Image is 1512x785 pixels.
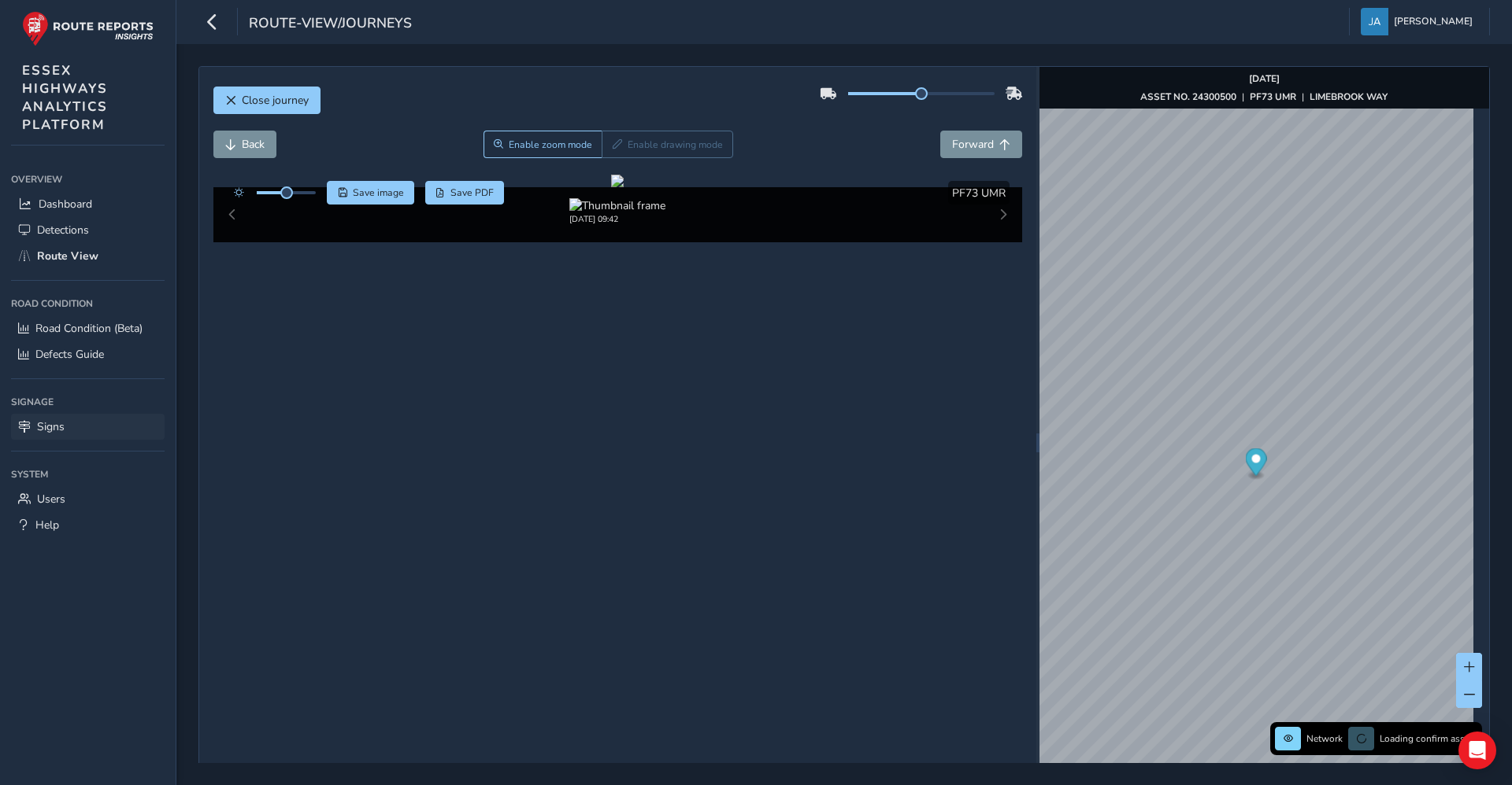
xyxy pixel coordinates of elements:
[1245,448,1266,481] div: Map marker
[11,414,165,440] a: Signs
[1361,8,1388,35] img: diamond-layout
[11,217,165,243] a: Detections
[1458,732,1496,769] div: Open Intercom Messenger
[37,223,89,238] span: Detections
[425,181,505,205] button: PDF
[37,419,65,434] span: Signs
[11,168,165,191] div: Overview
[1140,90,1388,103] div: | |
[1361,8,1478,35] button: [PERSON_NAME]
[35,347,104,362] span: Defects Guide
[11,486,165,512] a: Users
[569,213,665,225] div: [DATE] 09:42
[11,292,165,315] div: Road Condition
[940,131,1022,158] button: Forward
[39,197,92,212] span: Dashboard
[22,61,108,134] span: ESSEX HIGHWAYS ANALYTICS PLATFORM
[327,181,414,205] button: Save
[11,512,165,538] a: Help
[242,137,265,152] span: Back
[35,518,59,533] span: Help
[1306,732,1343,745] span: Network
[1140,90,1236,103] strong: ASSET NO. 24300500
[11,463,165,486] div: System
[11,315,165,341] a: Road Condition (Beta)
[484,131,602,158] button: Zoom
[37,249,98,264] span: Route View
[242,93,309,108] span: Close journey
[1250,90,1296,103] strong: PF73 UMR
[1380,732,1477,745] span: Loading confirm assets
[353,186,404,199] span: Save image
[213,87,321,114] button: Close journey
[952,137,994,152] span: Forward
[213,131,276,158] button: Back
[11,341,165,367] a: Defects Guide
[1310,90,1388,103] strong: LIMEBROOK WAY
[35,321,143,336] span: Road Condition (Beta)
[11,191,165,217] a: Dashboard
[37,492,65,507] span: Users
[450,186,494,199] span: Save PDF
[509,138,592,151] span: Enable zoom mode
[249,13,412,35] span: route-view/journeys
[1394,8,1473,35] span: [PERSON_NAME]
[952,186,1006,201] span: PF73 UMR
[569,198,665,213] img: Thumbnail frame
[11,243,165,269] a: Route View
[1249,72,1280,85] strong: [DATE]
[11,390,165,414] div: Signage
[22,11,154,46] img: rr logo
